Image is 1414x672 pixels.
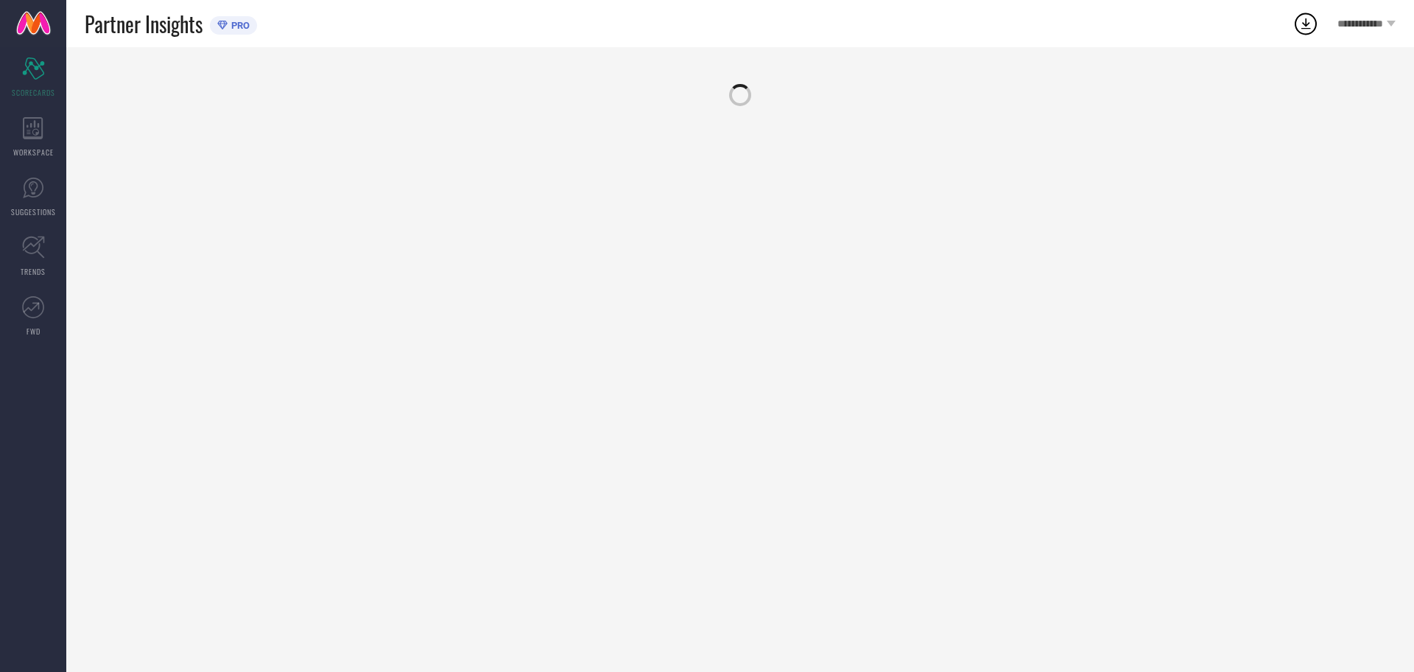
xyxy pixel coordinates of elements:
[12,87,55,98] span: SCORECARDS
[27,326,41,337] span: FWD
[11,206,56,217] span: SUGGESTIONS
[85,9,203,39] span: Partner Insights
[228,20,250,31] span: PRO
[21,266,46,277] span: TRENDS
[1292,10,1319,37] div: Open download list
[13,147,54,158] span: WORKSPACE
